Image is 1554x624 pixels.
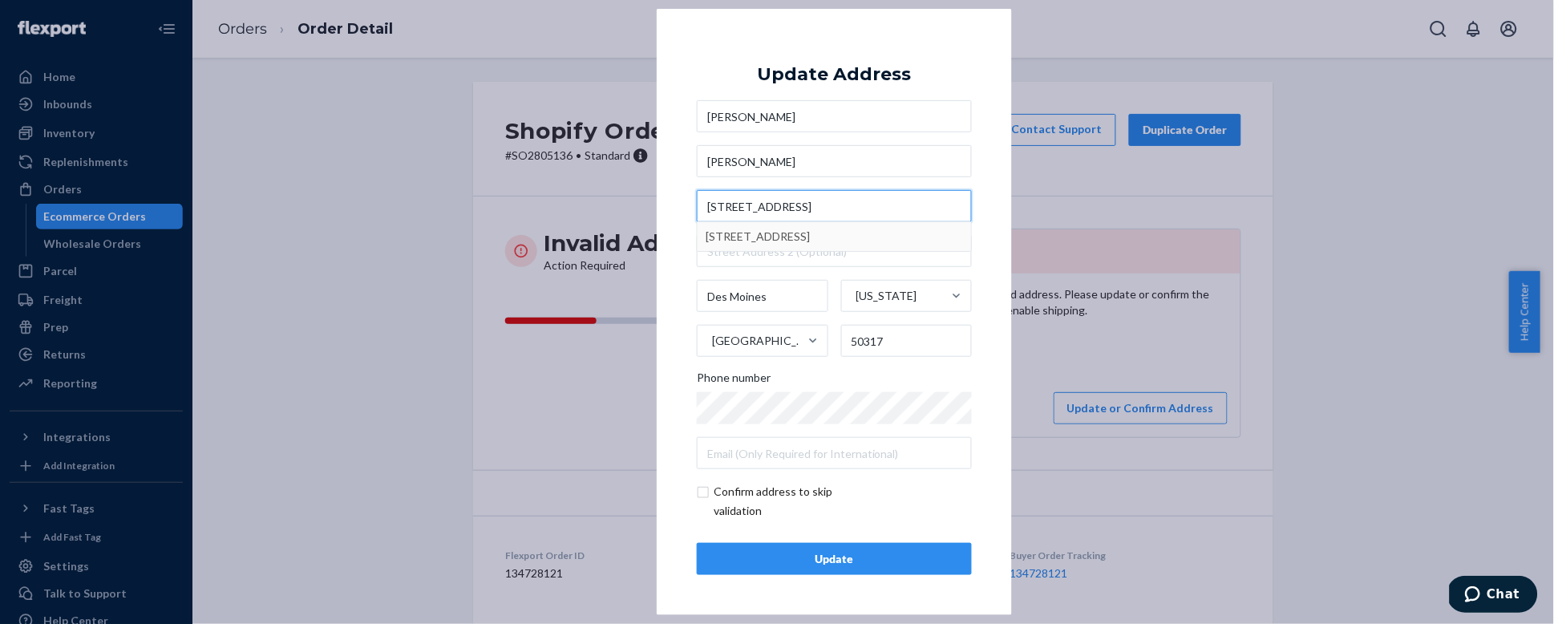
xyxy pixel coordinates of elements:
[697,437,972,469] input: Email (Only Required for International)
[697,370,771,392] span: Phone number
[855,280,856,312] input: [US_STATE]
[697,145,972,177] input: Company Name
[710,325,712,357] input: [GEOGRAPHIC_DATA]
[758,65,912,84] div: Update Address
[706,222,963,251] div: [STREET_ADDRESS]
[710,551,958,567] div: Update
[697,100,972,132] input: First & Last Name
[841,325,973,357] input: ZIP Code
[697,280,828,312] input: City
[697,190,972,222] input: [STREET_ADDRESS]
[856,288,917,304] div: [US_STATE]
[1450,576,1538,616] iframe: Opens a widget where you can chat to one of our agents
[712,333,807,349] div: [GEOGRAPHIC_DATA]
[697,543,972,575] button: Update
